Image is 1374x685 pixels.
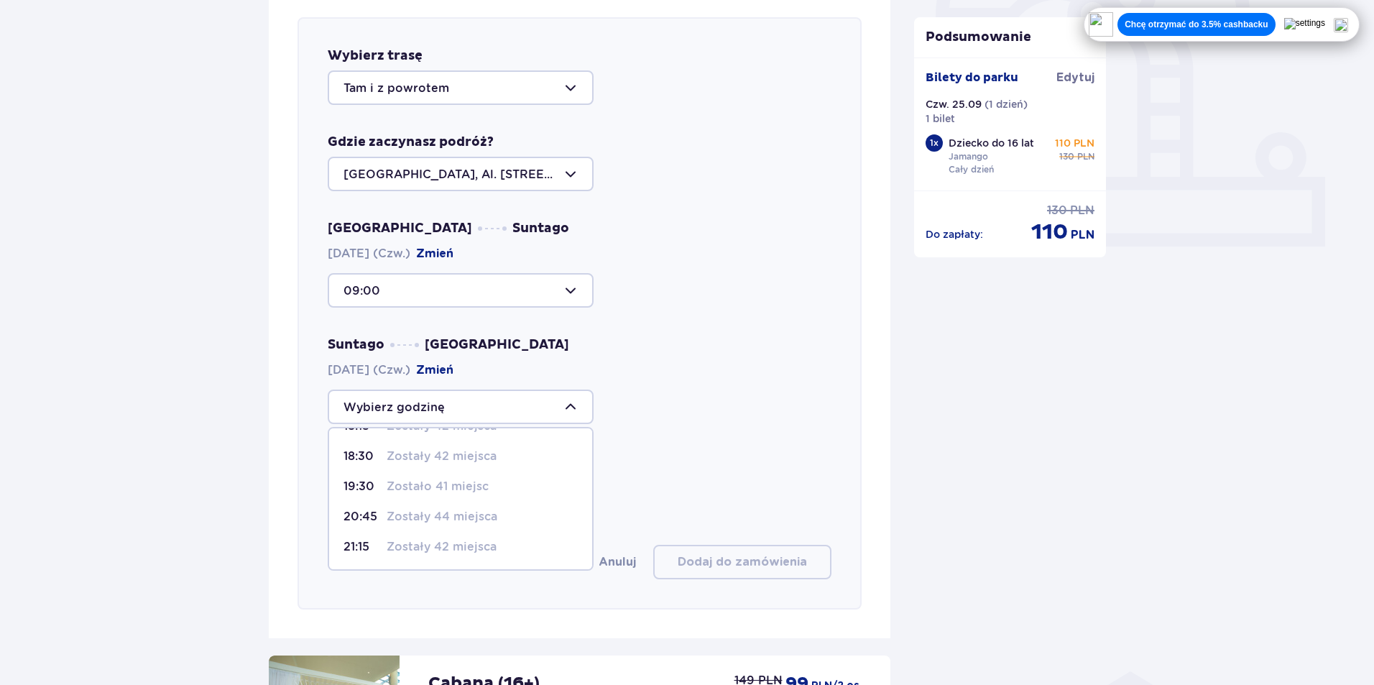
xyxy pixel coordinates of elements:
[1077,150,1094,163] p: PLN
[390,343,419,347] img: dots
[1055,136,1094,150] p: 110 PLN
[478,226,507,231] img: dots
[949,150,988,163] p: Jamango
[416,362,453,378] button: Zmień
[653,545,831,579] button: Dodaj do zamówienia
[1070,203,1094,219] p: PLN
[328,246,453,262] span: [DATE] (Czw.)
[949,163,994,176] p: Cały dzień
[1059,150,1074,163] p: 130
[387,539,497,555] p: Zostały 42 miejsca
[328,134,494,151] p: Gdzie zaczynasz podróż?
[1071,227,1094,243] p: PLN
[328,362,453,378] span: [DATE] (Czw.)
[1031,219,1068,246] p: 110
[343,449,381,464] p: 18:30
[343,539,381,555] p: 21:15
[328,336,384,354] span: Suntago
[387,479,489,495] p: Zostało 41 miejsc
[926,70,1018,86] p: Bilety do parku
[949,136,1034,150] p: Dziecko do 16 lat
[1056,70,1094,86] a: Edytuj
[416,246,453,262] button: Zmień
[1047,203,1067,219] p: 130
[387,509,497,525] p: Zostały 44 miejsca
[914,29,1107,46] p: Podsumowanie
[926,227,983,242] p: Do zapłaty :
[599,554,636,570] button: Anuluj
[328,220,472,237] span: [GEOGRAPHIC_DATA]
[678,554,807,570] p: Dodaj do zamówienia
[985,97,1028,111] p: ( 1 dzień )
[512,220,569,237] span: Suntago
[328,47,423,65] p: Wybierz trasę
[926,97,982,111] p: Czw. 25.09
[387,449,497,464] p: Zostały 42 miejsca
[926,134,943,152] div: 1 x
[343,509,381,525] p: 20:45
[343,479,381,495] p: 19:30
[425,336,569,354] span: [GEOGRAPHIC_DATA]
[926,111,955,126] p: 1 bilet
